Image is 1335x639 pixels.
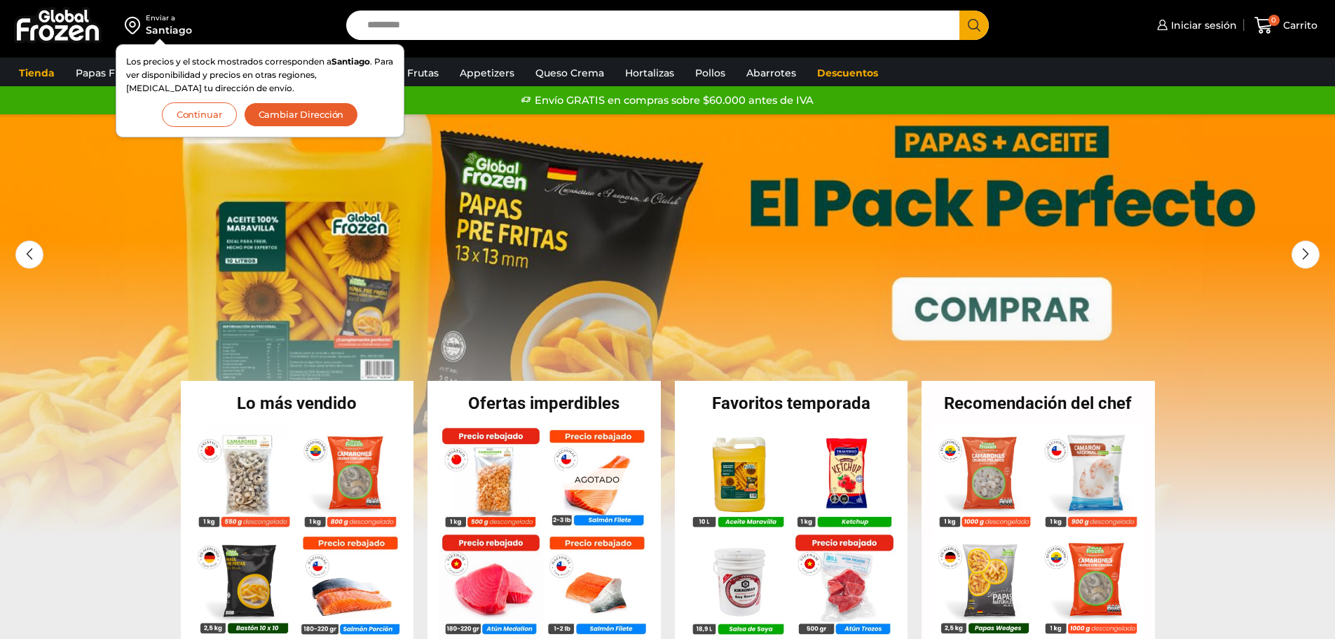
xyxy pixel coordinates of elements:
[1280,18,1317,32] span: Carrito
[146,13,192,23] div: Enviar a
[1268,15,1280,26] span: 0
[125,13,146,37] img: address-field-icon.svg
[181,395,414,412] h2: Lo más vendido
[15,241,43,269] div: Previous slide
[618,60,681,86] a: Hortalizas
[453,60,521,86] a: Appetizers
[126,55,394,95] p: Los precios y el stock mostrados corresponden a . Para ver disponibilidad y precios en otras regi...
[959,11,989,40] button: Search button
[1292,241,1320,269] div: Next slide
[331,56,370,67] strong: Santiago
[1168,18,1237,32] span: Iniciar sesión
[922,395,1155,412] h2: Recomendación del chef
[739,60,803,86] a: Abarrotes
[12,60,62,86] a: Tienda
[528,60,611,86] a: Queso Crema
[244,102,359,127] button: Cambiar Dirección
[688,60,732,86] a: Pollos
[1153,11,1237,39] a: Iniciar sesión
[162,102,237,127] button: Continuar
[1251,9,1321,42] a: 0 Carrito
[146,23,192,37] div: Santiago
[810,60,885,86] a: Descuentos
[675,395,908,412] h2: Favoritos temporada
[69,60,144,86] a: Papas Fritas
[565,468,629,490] p: Agotado
[427,395,661,412] h2: Ofertas imperdibles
